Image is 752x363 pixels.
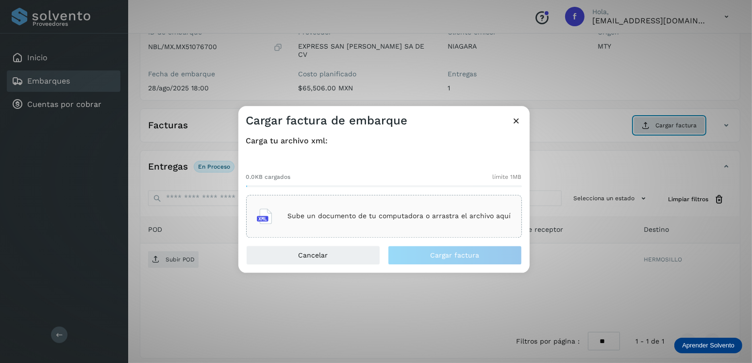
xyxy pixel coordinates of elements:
span: límite 1MB [493,173,522,181]
span: 0.0KB cargados [246,173,291,181]
p: Aprender Solvento [682,342,735,349]
button: Cargar factura [388,245,522,265]
h3: Cargar factura de embarque [246,114,408,128]
button: Cancelar [246,245,380,265]
span: Cargar factura [430,252,479,259]
h4: Carga tu archivo xml: [246,136,522,145]
span: Cancelar [298,252,328,259]
div: Aprender Solvento [674,338,742,353]
p: Sube un documento de tu computadora o arrastra el archivo aquí [288,212,511,221]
